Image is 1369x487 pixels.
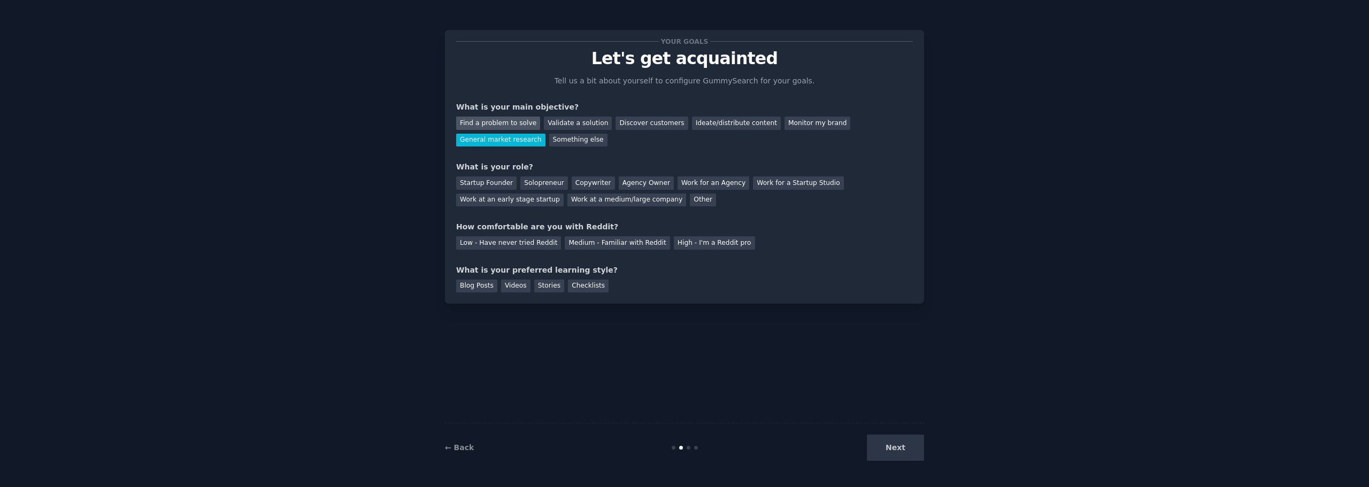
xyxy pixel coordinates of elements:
p: Tell us a bit about yourself to configure GummySearch for your goals. [550,75,819,87]
div: Work for an Agency [678,176,749,190]
div: Copywriter [572,176,615,190]
span: Your goals [659,36,710,47]
div: Blog Posts [456,280,497,293]
div: Agency Owner [619,176,674,190]
div: Monitor my brand [785,117,850,130]
p: Let's get acquainted [456,49,913,68]
div: Medium - Familiar with Reddit [565,236,670,250]
div: General market research [456,134,545,147]
div: Stories [534,280,564,293]
div: Checklists [568,280,609,293]
div: Low - Have never tried Reddit [456,236,561,250]
div: Ideate/distribute content [692,117,781,130]
div: Work at an early stage startup [456,194,564,207]
div: What is your role? [456,161,913,173]
div: Other [690,194,716,207]
div: Find a problem to solve [456,117,540,130]
div: High - I'm a Reddit pro [674,236,755,250]
a: ← Back [445,443,474,452]
div: Videos [501,280,530,293]
div: How comfortable are you with Reddit? [456,221,913,233]
div: What is your preferred learning style? [456,265,913,276]
div: Startup Founder [456,176,517,190]
div: Something else [549,134,607,147]
div: Validate a solution [544,117,612,130]
div: What is your main objective? [456,102,913,113]
div: Solopreneur [520,176,567,190]
div: Work for a Startup Studio [753,176,843,190]
div: Work at a medium/large company [567,194,686,207]
div: Discover customers [616,117,688,130]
